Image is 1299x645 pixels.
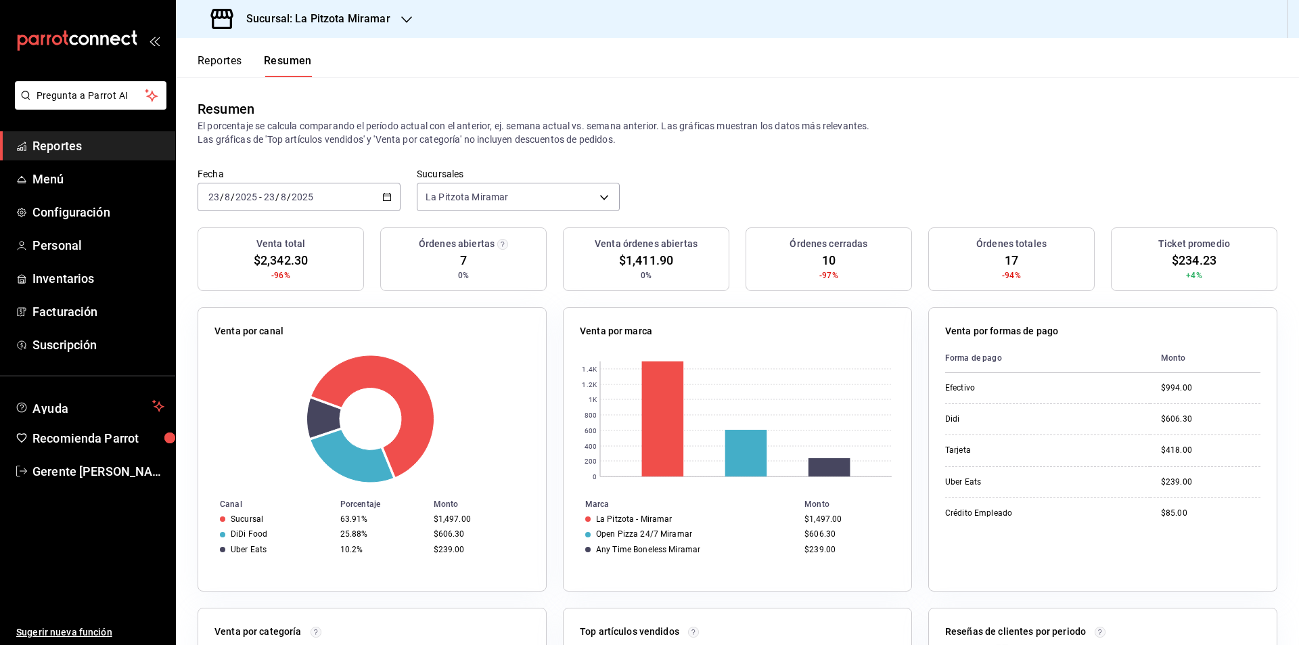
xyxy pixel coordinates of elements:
span: Gerente [PERSON_NAME] [32,462,164,481]
button: Reportes [198,54,242,77]
div: $418.00 [1161,445,1260,456]
span: +4% [1186,269,1202,282]
button: Resumen [264,54,312,77]
span: $2,342.30 [254,251,308,269]
span: 0% [458,269,469,282]
span: Configuración [32,203,164,221]
p: Top artículos vendidos [580,625,679,639]
span: $1,411.90 [619,251,673,269]
div: $85.00 [1161,508,1260,519]
h3: Venta total [256,237,305,251]
input: ---- [235,192,258,202]
text: 0 [593,473,597,481]
th: Monto [428,497,546,512]
th: Monto [799,497,911,512]
p: Venta por formas de pago [945,324,1058,338]
input: ---- [291,192,314,202]
button: Pregunta a Parrot AI [15,81,166,110]
span: / [220,192,224,202]
label: Sucursales [417,169,620,179]
text: 600 [585,427,597,435]
div: Crédito Empleado [945,508,1080,519]
th: Marca [564,497,799,512]
span: Ayuda [32,398,147,414]
h3: Órdenes cerradas [790,237,867,251]
div: Uber Eats [945,476,1080,488]
span: -97% [819,269,838,282]
h3: Venta órdenes abiertas [595,237,698,251]
input: -- [280,192,287,202]
h3: Órdenes abiertas [419,237,495,251]
div: Efectivo [945,382,1080,394]
div: DiDi Food [231,529,267,539]
p: Reseñas de clientes por periodo [945,625,1086,639]
span: Menú [32,170,164,188]
input: -- [263,192,275,202]
div: $1,497.00 [434,514,524,524]
div: Open Pizza 24/7 Miramar [596,529,692,539]
div: $606.30 [1161,414,1260,425]
span: -94% [1002,269,1021,282]
th: Forma de pago [945,344,1150,373]
label: Fecha [198,169,401,179]
span: Pregunta a Parrot AI [37,89,145,103]
input: -- [208,192,220,202]
div: 10.2% [340,545,423,554]
h3: Ticket promedio [1158,237,1230,251]
a: Pregunta a Parrot AI [9,98,166,112]
text: 1.4K [582,365,597,373]
text: 1.2K [582,381,597,388]
p: El porcentaje se calcula comparando el período actual con el anterior, ej. semana actual vs. sema... [198,119,1277,146]
span: / [275,192,279,202]
span: Facturación [32,303,164,321]
span: - [259,192,262,202]
div: $1,497.00 [804,514,890,524]
text: 1K [589,396,597,403]
div: Tarjeta [945,445,1080,456]
span: $234.23 [1172,251,1216,269]
div: 63.91% [340,514,423,524]
span: / [231,192,235,202]
span: 17 [1005,251,1018,269]
text: 400 [585,443,597,450]
span: Personal [32,236,164,254]
span: La Pitzota Miramar [426,190,508,204]
div: Any Time Boneless Miramar [596,545,700,554]
div: $239.00 [804,545,890,554]
span: Suscripción [32,336,164,354]
p: Venta por canal [214,324,283,338]
h3: Sucursal: La Pitzota Miramar [235,11,390,27]
div: Resumen [198,99,254,119]
div: Uber Eats [231,545,267,554]
div: Didi [945,414,1080,425]
input: -- [224,192,231,202]
div: La Pitzota - Miramar [596,514,673,524]
span: / [287,192,291,202]
th: Canal [198,497,335,512]
span: 7 [460,251,467,269]
span: Reportes [32,137,164,155]
p: Venta por categoría [214,625,302,639]
div: $994.00 [1161,382,1260,394]
div: Sucursal [231,514,263,524]
span: 10 [822,251,836,269]
th: Porcentaje [335,497,428,512]
h3: Órdenes totales [976,237,1047,251]
div: navigation tabs [198,54,312,77]
text: 800 [585,412,597,419]
div: $606.30 [434,529,524,539]
div: $606.30 [804,529,890,539]
p: Venta por marca [580,324,652,338]
th: Monto [1150,344,1260,373]
div: $239.00 [1161,476,1260,488]
div: $239.00 [434,545,524,554]
span: Inventarios [32,269,164,288]
span: -96% [271,269,290,282]
button: open_drawer_menu [149,35,160,46]
div: 25.88% [340,529,423,539]
span: Sugerir nueva función [16,625,164,640]
text: 200 [585,458,597,465]
span: Recomienda Parrot [32,429,164,447]
span: 0% [641,269,652,282]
